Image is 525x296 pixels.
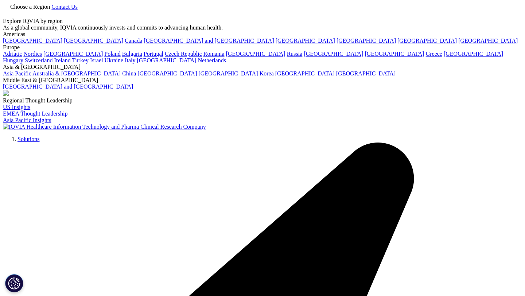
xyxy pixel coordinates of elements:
a: [GEOGRAPHIC_DATA] [43,51,103,57]
div: Explore IQVIA by region [3,18,522,24]
a: Czech Republic [165,51,202,57]
span: Choose a Region [10,4,50,10]
a: China [122,70,136,77]
img: IQVIA Healthcare Information Technology and Pharma Clinical Research Company [3,124,206,130]
a: [GEOGRAPHIC_DATA] and [GEOGRAPHIC_DATA] [3,83,133,90]
a: Nordics [23,51,42,57]
a: Ukraine [105,57,124,63]
a: Israel [90,57,103,63]
div: Regional Thought Leadership [3,97,522,104]
a: Korea [260,70,274,77]
a: [GEOGRAPHIC_DATA] [365,51,424,57]
a: Asia Pacific Insights [3,117,51,123]
a: Russia [287,51,303,57]
div: Americas [3,31,522,38]
a: [GEOGRAPHIC_DATA] [458,38,518,44]
a: Solutions [17,136,39,142]
a: Asia Pacific [3,70,31,77]
a: [GEOGRAPHIC_DATA] [397,38,457,44]
a: [GEOGRAPHIC_DATA] [275,70,335,77]
a: Ireland [54,57,70,63]
a: [GEOGRAPHIC_DATA] [64,38,123,44]
a: Adriatic [3,51,22,57]
a: US Insights [3,104,30,110]
a: Hungary [3,57,23,63]
a: EMEA Thought Leadership [3,110,67,117]
a: Switzerland [25,57,52,63]
a: Poland [104,51,120,57]
a: Italy [125,57,135,63]
a: Portugal [144,51,163,57]
a: [GEOGRAPHIC_DATA] and [GEOGRAPHIC_DATA] [144,38,274,44]
a: [GEOGRAPHIC_DATA] [276,38,335,44]
a: Romania [203,51,225,57]
a: Contact Us [51,4,78,10]
a: Greece [426,51,442,57]
a: [GEOGRAPHIC_DATA] [137,70,197,77]
a: [GEOGRAPHIC_DATA] [199,70,258,77]
button: Cookies Settings [5,274,23,292]
div: Middle East & [GEOGRAPHIC_DATA] [3,77,522,83]
a: [GEOGRAPHIC_DATA] [444,51,503,57]
div: Europe [3,44,522,51]
div: As a global community, IQVIA continuously invests and commits to advancing human health. [3,24,522,31]
a: [GEOGRAPHIC_DATA] [336,70,396,77]
img: 2093_analyzing-data-using-big-screen-display-and-laptop.png [3,90,9,96]
div: Asia & [GEOGRAPHIC_DATA] [3,64,522,70]
a: Australia & [GEOGRAPHIC_DATA] [32,70,121,77]
a: Netherlands [198,57,226,63]
a: [GEOGRAPHIC_DATA] [226,51,285,57]
a: [GEOGRAPHIC_DATA] [3,38,62,44]
a: Turkey [72,57,89,63]
a: Canada [125,38,142,44]
a: [GEOGRAPHIC_DATA] [137,57,196,63]
a: [GEOGRAPHIC_DATA] [337,38,396,44]
a: [GEOGRAPHIC_DATA] [304,51,363,57]
a: Bulgaria [122,51,142,57]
